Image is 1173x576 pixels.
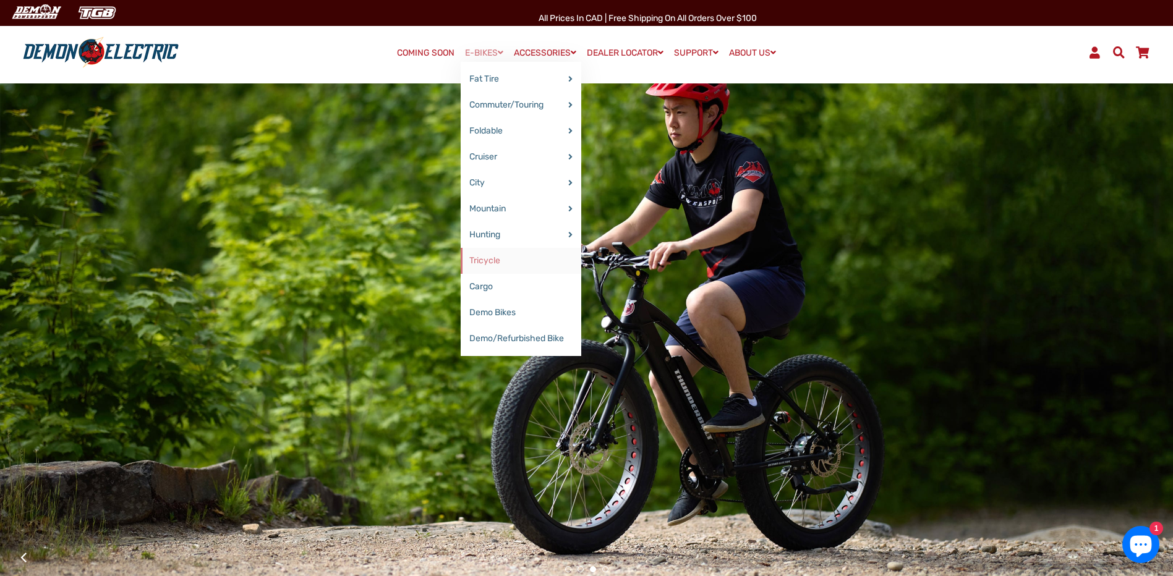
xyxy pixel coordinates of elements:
[1119,526,1163,566] inbox-online-store-chat: Shopify online store chat
[461,170,581,196] a: City
[19,36,183,69] img: Demon Electric logo
[670,44,723,62] a: SUPPORT
[578,566,584,572] button: 2 of 4
[461,66,581,92] a: Fat Tire
[461,248,581,274] a: Tricycle
[510,44,581,62] a: ACCESSORIES
[6,2,66,23] img: Demon Electric
[72,2,122,23] img: TGB Canada
[393,44,459,62] a: COMING SOON
[725,44,780,62] a: ABOUT US
[461,196,581,222] a: Mountain
[461,44,508,62] a: E-BIKES
[461,118,581,144] a: Foldable
[461,144,581,170] a: Cruiser
[461,326,581,352] a: Demo/Refurbished Bike
[602,566,608,572] button: 4 of 4
[539,13,757,23] span: All Prices in CAD | Free shipping on all orders over $100
[590,566,596,572] button: 3 of 4
[461,274,581,300] a: Cargo
[461,92,581,118] a: Commuter/Touring
[461,300,581,326] a: Demo Bikes
[582,44,668,62] a: DEALER LOCATOR
[461,222,581,248] a: Hunting
[565,566,571,572] button: 1 of 4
